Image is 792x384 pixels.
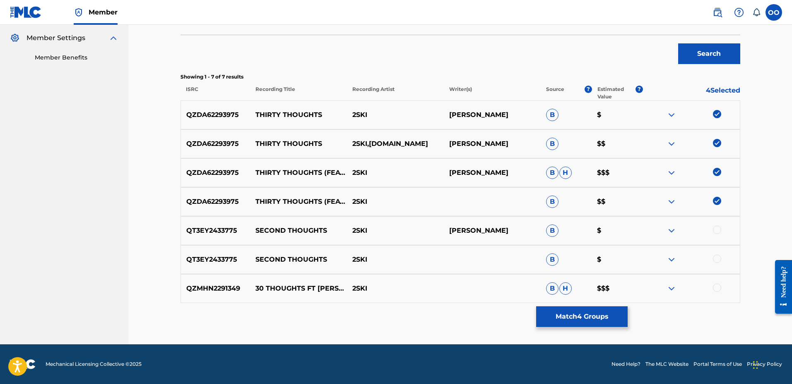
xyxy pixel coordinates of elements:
[546,196,558,208] span: B
[643,86,740,100] p: 4 Selected
[747,360,782,368] a: Privacy Policy
[585,86,592,93] span: ?
[10,359,36,369] img: logo
[181,168,250,178] p: QZDA62293975
[693,360,742,368] a: Portal Terms of Use
[536,306,628,327] button: Match4 Groups
[713,110,721,118] img: deselect
[751,344,792,384] iframe: Chat Widget
[10,33,20,43] img: Member Settings
[559,282,572,295] span: H
[667,255,676,265] img: expand
[546,138,558,150] span: B
[250,255,347,265] p: SECOND THOUGHTS
[546,109,558,121] span: B
[766,4,782,21] div: User Menu
[546,86,564,100] p: Source
[592,110,643,120] p: $
[769,254,792,320] iframe: Resource Center
[731,4,747,21] div: Help
[347,255,444,265] p: 2SKI
[181,110,250,120] p: QZDA62293975
[347,197,444,207] p: 2SKI
[713,168,721,176] img: deselect
[181,73,740,81] p: Showing 1 - 7 of 7 results
[678,43,740,64] button: Search
[592,168,643,178] p: $$$
[546,224,558,237] span: B
[667,168,676,178] img: expand
[250,168,347,178] p: THIRTY THOUGHTS (FEAT. [DOMAIN_NAME])
[667,226,676,236] img: expand
[250,226,347,236] p: SECOND THOUGHTS
[347,284,444,293] p: 2SKI
[444,86,541,100] p: Writer(s)
[597,86,636,100] p: Estimated Value
[250,139,347,149] p: THIRTY THOUGHTS
[753,353,758,377] div: Drag
[250,284,347,293] p: 30 THOUGHTS FT [PERSON_NAME][DOMAIN_NAME] PROD BY SAINT [PERSON_NAME]
[108,33,118,43] img: expand
[611,360,640,368] a: Need Help?
[713,197,721,205] img: deselect
[444,139,541,149] p: [PERSON_NAME]
[181,197,250,207] p: QZDA62293975
[347,110,444,120] p: 2SKI
[181,284,250,293] p: QZMHN2291349
[181,255,250,265] p: QT3EY2433775
[592,139,643,149] p: $$
[667,197,676,207] img: expand
[546,253,558,266] span: B
[709,4,726,21] a: Public Search
[559,167,572,179] span: H
[347,86,444,100] p: Recording Artist
[444,168,541,178] p: [PERSON_NAME]
[667,284,676,293] img: expand
[645,360,688,368] a: The MLC Website
[46,360,142,368] span: Mechanical Licensing Collective © 2025
[74,7,84,17] img: Top Rightsholder
[10,6,42,18] img: MLC Logo
[250,86,347,100] p: Recording Title
[181,226,250,236] p: QT3EY2433775
[89,7,118,17] span: Member
[26,33,85,43] span: Member Settings
[347,226,444,236] p: 2SKI
[592,226,643,236] p: $
[713,139,721,147] img: deselect
[347,168,444,178] p: 2SKI
[181,86,250,100] p: ISRC
[250,110,347,120] p: THIRTY THOUGHTS
[546,282,558,295] span: B
[181,139,250,149] p: QZDA62293975
[734,7,744,17] img: help
[444,110,541,120] p: [PERSON_NAME]
[592,284,643,293] p: $$$
[752,8,761,17] div: Notifications
[444,226,541,236] p: [PERSON_NAME]
[592,197,643,207] p: $$
[347,139,444,149] p: 2SKI,[DOMAIN_NAME]
[636,86,643,93] span: ?
[667,110,676,120] img: expand
[546,167,558,179] span: B
[667,139,676,149] img: expand
[250,197,347,207] p: THIRTY THOUGHTS (FEAT. [DOMAIN_NAME])
[713,7,722,17] img: search
[592,255,643,265] p: $
[35,53,118,62] a: Member Benefits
